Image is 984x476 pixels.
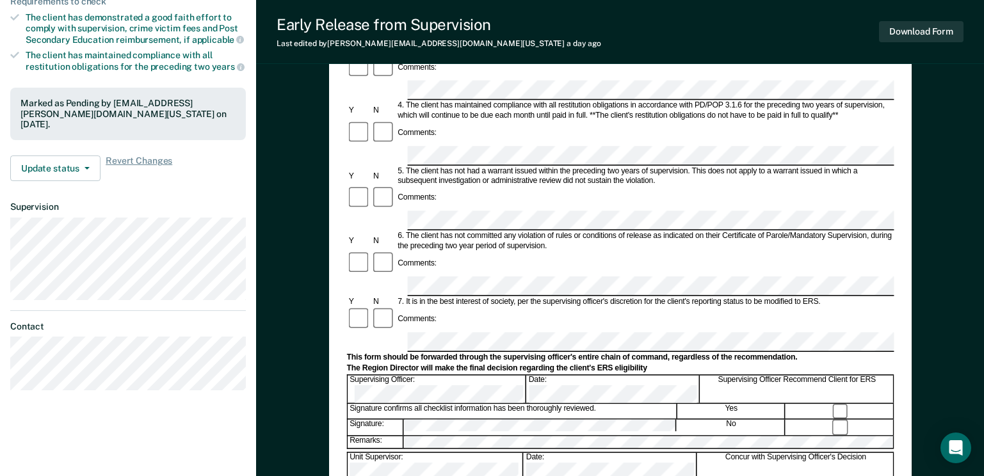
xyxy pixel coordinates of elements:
[396,128,439,138] div: Comments:
[677,420,785,435] div: No
[277,39,601,48] div: Last edited by [PERSON_NAME][EMAIL_ADDRESS][DOMAIN_NAME][US_STATE]
[348,376,526,403] div: Supervising Officer:
[526,376,699,403] div: Date:
[348,436,404,448] div: Remarks:
[20,98,236,130] div: Marked as Pending by [EMAIL_ADDRESS][PERSON_NAME][DOMAIN_NAME][US_STATE] on [DATE].
[396,194,439,203] div: Comments:
[879,21,964,42] button: Download Form
[192,35,244,45] span: applicable
[396,166,894,186] div: 5. The client has not had a warrant issued within the preceding two years of supervision. This do...
[106,155,172,181] span: Revert Changes
[396,232,894,251] div: 6. The client has not committed any violation of rules or conditions of release as indicated on t...
[678,404,786,419] div: Yes
[10,155,101,181] button: Update status
[371,297,396,306] div: N
[371,106,396,115] div: N
[396,315,439,324] div: Comments:
[396,101,894,121] div: 4. The client has maintained compliance with all restitution obligations in accordance with PD/PO...
[10,321,246,332] dt: Contact
[348,404,677,419] div: Signature confirms all checklist information has been thoroughly reviewed.
[346,363,894,373] div: The Region Director will make the final decision regarding the client's ERS eligibility
[940,432,971,463] div: Open Intercom Messenger
[346,237,371,246] div: Y
[700,376,894,403] div: Supervising Officer Recommend Client for ERS
[396,259,439,269] div: Comments:
[346,297,371,306] div: Y
[26,12,246,45] div: The client has demonstrated a good faith effort to comply with supervision, crime victim fees and...
[567,39,601,48] span: a day ago
[212,61,245,72] span: years
[371,237,396,246] div: N
[346,106,371,115] div: Y
[348,420,403,435] div: Signature:
[346,353,894,362] div: This form should be forwarded through the supervising officer's entire chain of command, regardle...
[277,15,601,34] div: Early Release from Supervision
[346,171,371,181] div: Y
[396,63,439,72] div: Comments:
[396,297,894,306] div: 7. It is in the best interest of society, per the supervising officer's discretion for the client...
[371,171,396,181] div: N
[26,50,246,72] div: The client has maintained compliance with all restitution obligations for the preceding two
[10,202,246,212] dt: Supervision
